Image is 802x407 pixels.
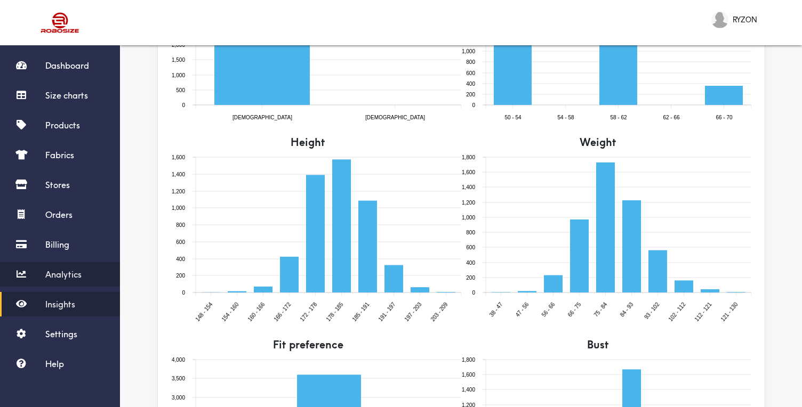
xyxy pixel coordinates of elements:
span: Dashboard [45,60,89,71]
h5: Height [171,135,445,150]
span: Fabrics [45,150,74,160]
span: RYZON [733,14,757,26]
span: Products [45,120,80,131]
h5: Fit preference [171,337,445,352]
span: Billing [45,239,69,250]
span: Orders [45,209,73,220]
span: Stores [45,180,70,190]
img: Robosize [20,8,100,37]
span: Size charts [45,90,88,101]
img: RYZON [711,11,728,28]
span: Analytics [45,269,82,280]
span: Insights [45,299,75,310]
span: Settings [45,329,77,339]
h5: Bust [461,337,735,352]
span: Help [45,359,64,369]
h5: Weight [461,135,735,150]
